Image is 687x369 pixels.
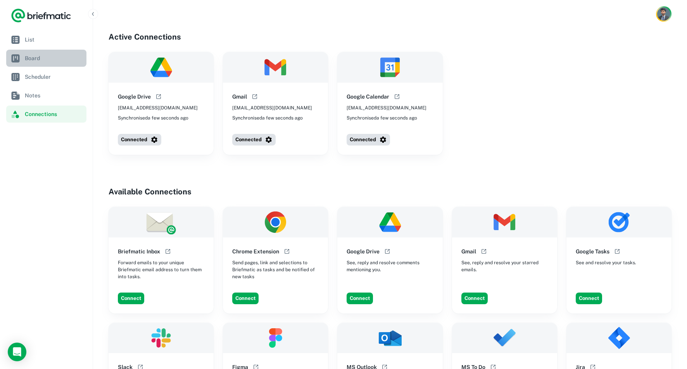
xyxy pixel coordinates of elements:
[347,114,417,121] span: Synchronised a few seconds ago
[25,35,83,44] span: List
[109,207,214,237] img: Briefmatic Inbox
[232,104,312,111] span: [EMAIL_ADDRESS][DOMAIN_NAME]
[461,259,548,273] span: See, reply and resolve your starred emails.
[6,106,86,123] a: Connections
[347,134,390,146] button: Connected
[118,134,161,146] button: Connected
[656,6,671,22] button: Account button
[25,110,83,118] span: Connections
[479,247,488,256] button: Open help documentation
[25,91,83,100] span: Notes
[154,92,163,101] button: Open help documentation
[461,247,476,256] h6: Gmail
[109,323,214,353] img: Slack
[383,247,392,256] button: Open help documentation
[452,207,557,237] img: Gmail
[576,247,609,256] h6: Google Tasks
[347,247,380,256] h6: Google Drive
[461,293,488,304] button: Connect
[347,104,426,111] span: [EMAIL_ADDRESS][DOMAIN_NAME]
[109,31,671,43] h4: Active Connections
[109,186,671,197] h4: Available Connections
[118,293,144,304] button: Connect
[576,293,602,304] button: Connect
[118,247,160,256] h6: Briefmatic Inbox
[657,7,670,21] img: Tazrif Raim
[223,52,328,83] img: Gmail
[6,31,86,48] a: List
[282,247,292,256] button: Open help documentation
[118,114,188,121] span: Synchronised a few seconds ago
[250,92,259,101] button: Open help documentation
[337,207,442,237] img: Google Drive
[8,343,26,361] div: Load Chat
[109,52,214,83] img: Google Drive
[163,247,173,256] button: Open help documentation
[223,323,328,353] img: Figma
[6,87,86,104] a: Notes
[6,68,86,85] a: Scheduler
[347,293,373,304] button: Connect
[232,114,303,121] span: Synchronised a few seconds ago
[613,247,622,256] button: Open help documentation
[232,134,276,146] button: Connected
[566,207,671,237] img: Google Tasks
[25,54,83,62] span: Board
[347,92,389,101] h6: Google Calendar
[347,259,433,273] span: See, reply and resolve comments mentioning you.
[118,104,198,111] span: [EMAIL_ADDRESS][DOMAIN_NAME]
[392,92,402,101] button: Open help documentation
[566,323,671,353] img: Jira
[232,92,247,101] h6: Gmail
[576,259,636,266] span: See and resolve your tasks.
[223,207,328,237] img: Chrome Extension
[452,323,557,353] img: MS To Do
[118,259,204,280] span: Forward emails to your unique Briefmatic email address to turn them into tasks.
[337,323,442,353] img: MS Outlook
[337,52,442,83] img: Google Calendar
[118,92,151,101] h6: Google Drive
[6,50,86,67] a: Board
[11,8,71,23] a: Logo
[232,247,279,256] h6: Chrome Extension
[25,73,83,81] span: Scheduler
[232,293,259,304] button: Connect
[232,259,319,280] span: Send pages, link and selections to Briefmatic as tasks and be notified of new tasks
